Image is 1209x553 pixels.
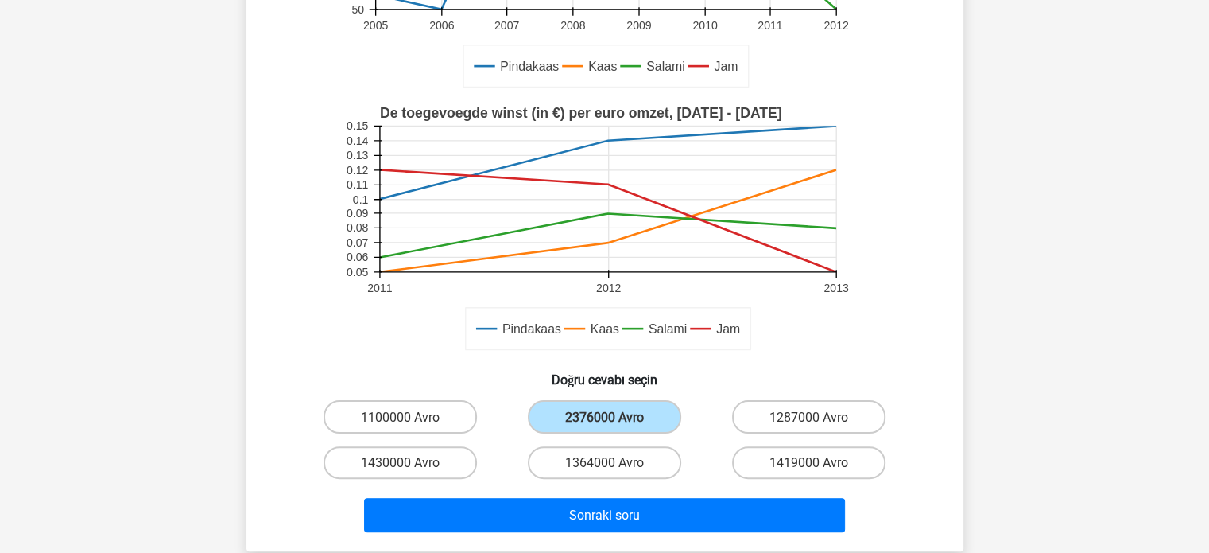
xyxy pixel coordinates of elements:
button: Sonraki soru [364,498,845,532]
text: 0.05 [346,266,368,278]
text: 0.08 [346,222,368,235]
text: 0.13 [346,149,368,162]
text: Kaas [590,322,618,336]
text: 2005 [362,19,387,32]
font: 1364000 Avro [565,455,644,470]
text: 2007 [494,19,518,32]
font: Sonraki soru [569,508,640,523]
text: 0.12 [346,164,368,177]
text: 0.15 [346,119,368,132]
text: 50 [351,3,364,16]
text: 0.14 [346,134,368,147]
text: Salami [648,322,686,336]
text: 0.06 [346,251,368,263]
text: 2006 [429,19,454,32]
text: 2013 [823,282,848,294]
text: 0.07 [346,236,368,249]
text: Jam [714,60,738,73]
text: 2011 [367,282,392,294]
text: 2012 [823,19,848,32]
text: 0.11 [346,178,368,191]
font: 1100000 Avro [361,410,440,425]
font: 1419000 Avro [769,455,848,470]
text: Salami [646,60,684,73]
font: 1430000 Avro [361,455,440,470]
text: 2009 [626,19,651,32]
font: Doğru cevabı seçin [552,372,657,387]
font: 2376000 Avro [565,410,644,425]
text: 0.09 [346,207,368,220]
text: 2011 [758,19,782,32]
text: Pindakaas [502,322,560,336]
text: 0.1 [352,193,368,206]
font: 1287000 Avro [769,410,848,425]
text: Pindakaas [500,60,559,73]
text: Jam [716,322,740,336]
text: 2008 [560,19,585,32]
text: Kaas [588,60,617,73]
text: 2012 [595,282,620,294]
text: De toegevoegde winst (in €) per euro omzet, [DATE] - [DATE] [379,105,781,121]
text: 2010 [692,19,717,32]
